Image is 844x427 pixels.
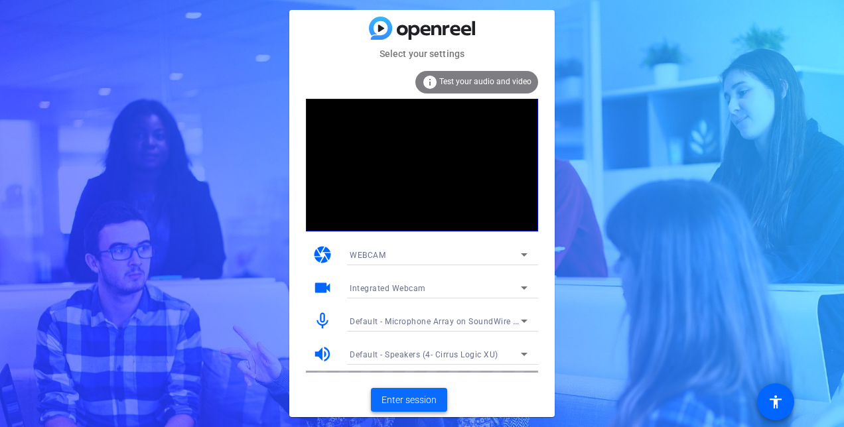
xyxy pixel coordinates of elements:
span: Test your audio and video [439,77,531,86]
span: WEBCAM [350,251,386,260]
span: Default - Microphone Array on SoundWire Device (3- Cirrus Logic XU) [350,316,616,326]
button: Enter session [371,388,447,412]
mat-icon: info [422,74,438,90]
img: blue-gradient.svg [369,17,475,40]
span: Default - Speakers (4- Cirrus Logic XU) [350,350,498,359]
span: Enter session [382,393,437,407]
span: Integrated Webcam [350,284,426,293]
mat-icon: accessibility [768,394,784,410]
mat-icon: videocam [313,278,332,298]
mat-icon: camera [313,245,332,265]
mat-icon: volume_up [313,344,332,364]
mat-icon: mic_none [313,311,332,331]
mat-card-subtitle: Select your settings [289,46,555,61]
